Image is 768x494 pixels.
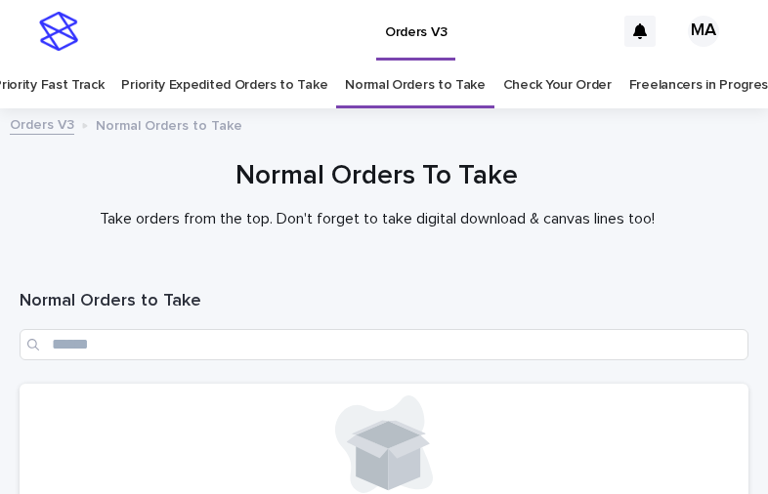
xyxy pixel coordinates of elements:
[20,210,734,228] p: Take orders from the top. Don't forget to take digital download & canvas lines too!
[96,113,242,135] p: Normal Orders to Take
[10,112,74,135] a: Orders V3
[20,158,734,194] h1: Normal Orders To Take
[20,290,748,313] h1: Normal Orders to Take
[503,62,612,108] a: Check Your Order
[39,12,78,51] img: stacker-logo-s-only.png
[345,62,486,108] a: Normal Orders to Take
[121,62,327,108] a: Priority Expedited Orders to Take
[688,16,719,47] div: MA
[20,329,748,360] input: Search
